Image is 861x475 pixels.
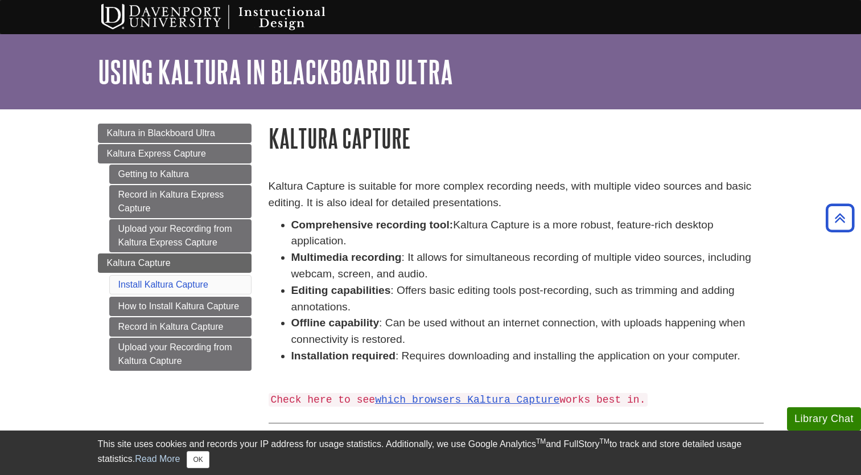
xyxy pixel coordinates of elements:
[787,407,861,431] button: Library Chat
[375,394,559,406] a: which browsers Kaltura Capture
[109,338,252,371] a: Upload your Recording from Kaltura Capture
[107,128,215,138] span: Kaltura in Blackboard Ultra
[107,149,206,158] span: Kaltura Express Capture
[291,284,391,296] strong: Editing capabilities
[291,348,764,365] li: : Requires downloading and installing the application on your computer.
[135,454,180,464] a: Read More
[291,317,380,329] strong: Offline capability
[98,253,252,273] a: Kaltura Capture
[109,165,252,184] a: Getting to Kaltura
[291,217,764,250] li: Kaltura Capture is a more robust, feature-rich desktop application.
[98,54,453,89] a: Using Kaltura in Blackboard Ultra
[600,437,609,445] sup: TM
[822,210,858,226] a: Back to Top
[107,258,171,268] span: Kaltura Capture
[291,251,402,263] strong: Multimedia recording
[98,437,764,468] div: This site uses cookies and records your IP address for usage statistics. Additionally, we use Goo...
[98,144,252,163] a: Kaltura Express Capture
[109,185,252,218] a: Record in Kaltura Express Capture
[269,178,764,211] p: Kaltura Capture is suitable for more complex recording needs, with multiple video sources and bas...
[109,317,252,337] a: Record in Kaltura Capture
[536,437,546,445] sup: TM
[109,219,252,252] a: Upload your Recording from Kaltura Express Capture
[98,124,252,143] a: Kaltura in Blackboard Ultra
[269,393,648,407] code: Check here to see works best in.
[291,282,764,316] li: : Offers basic editing tools post-recording, such as trimming and adding annotations.
[92,3,365,31] img: Davenport University Instructional Design
[291,219,454,231] strong: Comprehensive recording tool:
[98,124,252,371] div: Guide Page Menu
[118,280,208,289] a: Install Kaltura Capture
[291,315,764,348] li: : Can be used without an internet connection, with uploads happening when connectivity is restored.
[291,249,764,282] li: : It allows for simultaneous recording of multiple video sources, including webcam, screen, and a...
[109,297,252,316] a: How to Install Kaltura Capture
[291,350,396,362] strong: Installation required
[269,124,764,153] h1: Kaltura Capture
[187,451,209,468] button: Close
